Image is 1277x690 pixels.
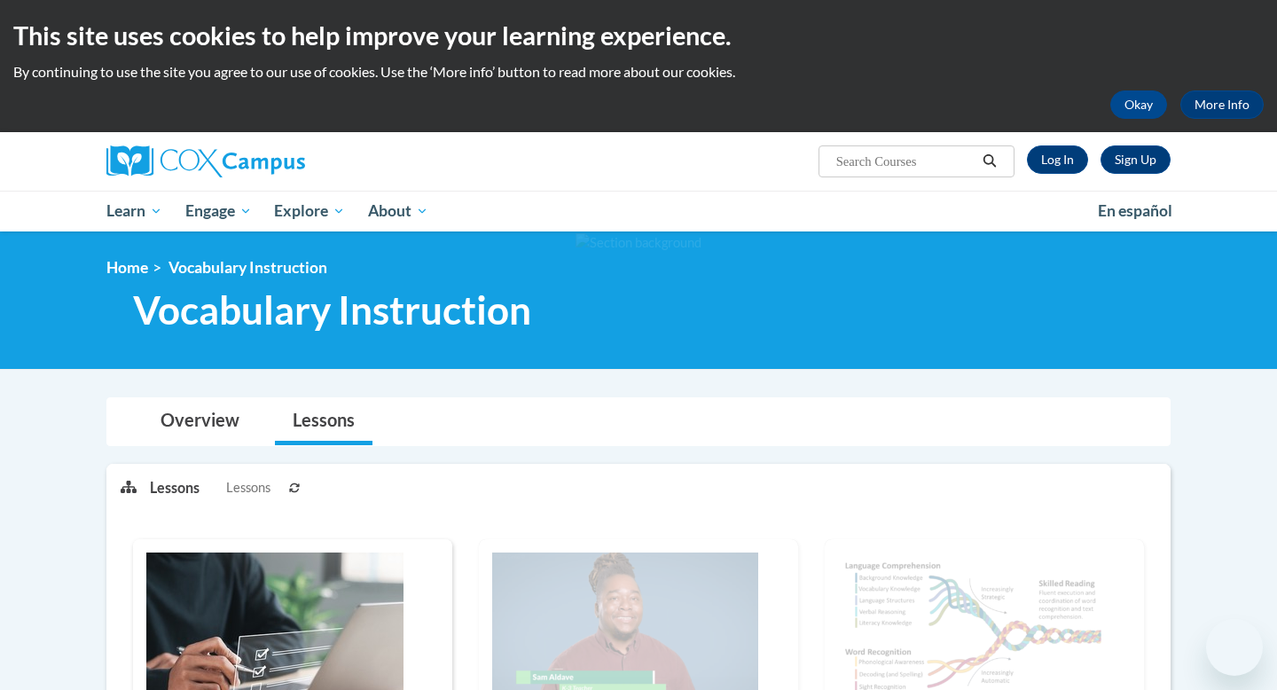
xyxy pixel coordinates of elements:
[143,398,257,445] a: Overview
[1027,145,1088,174] a: Log In
[13,18,1264,53] h2: This site uses cookies to help improve your learning experience.
[106,258,148,277] a: Home
[150,478,200,498] p: Lessons
[976,151,1003,172] button: Search
[576,233,701,253] img: Section background
[1206,619,1263,676] iframe: Button to launch messaging window
[106,145,443,177] a: Cox Campus
[368,200,428,222] span: About
[106,200,162,222] span: Learn
[275,398,372,445] a: Lessons
[1101,145,1171,174] a: Register
[1180,90,1264,119] a: More Info
[262,191,356,231] a: Explore
[185,200,252,222] span: Engage
[226,478,270,498] span: Lessons
[106,145,305,177] img: Cox Campus
[168,258,327,277] span: Vocabulary Instruction
[13,62,1264,82] p: By continuing to use the site you agree to our use of cookies. Use the ‘More info’ button to read...
[1098,201,1172,220] span: En español
[274,200,345,222] span: Explore
[834,151,976,172] input: Search Courses
[1086,192,1184,230] a: En español
[356,191,440,231] a: About
[95,191,174,231] a: Learn
[80,191,1197,231] div: Main menu
[174,191,263,231] a: Engage
[1110,90,1167,119] button: Okay
[133,286,531,333] span: Vocabulary Instruction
